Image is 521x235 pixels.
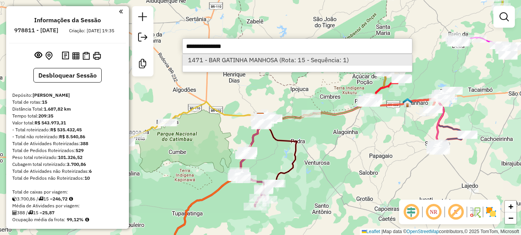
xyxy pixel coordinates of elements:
[505,212,516,224] a: Zoom out
[60,50,71,62] button: Logs desbloquear sessão
[496,9,512,25] a: Exibir filtros
[89,168,92,174] strong: 6
[44,50,54,62] button: Centralizar mapa no depósito ou ponto de apoio
[485,206,497,218] img: Exibir/Ocultar setores
[402,98,412,108] img: PA - Sanharó
[42,99,47,105] strong: 15
[12,168,123,175] div: Total de Atividades não Roteirizadas:
[71,50,81,61] button: Visualizar relatório de Roteirização
[12,147,123,154] div: Total de Pedidos Roteirizados:
[53,196,68,202] strong: 246,72
[67,161,86,167] strong: 3.700,86
[38,197,43,201] i: Total de rotas
[33,50,44,62] button: Exibir sessão original
[14,27,58,34] h6: 978811 - [DATE]
[50,127,82,132] strong: R$ 535.432,45
[135,9,150,26] a: Nova sessão e pesquisa
[469,206,481,218] img: Fluxo de ruas
[135,56,150,73] a: Criar modelo
[80,141,88,146] strong: 388
[12,161,123,168] div: Cubagem total roteirizado:
[402,203,420,221] span: Ocultar deslocamento
[362,229,380,234] a: Leaflet
[12,106,123,113] div: Distância Total:
[407,229,439,234] a: OpenStreetMap
[12,189,123,195] div: Total de caixas por viagem:
[42,210,54,215] strong: 25,87
[442,87,461,94] div: Atividade não roteirizada - MERCEARIA DO MATEUS
[453,36,463,46] img: PA - Brejo da Madre de Deus
[381,229,383,234] span: |
[12,126,123,133] div: - Total roteirizado:
[505,201,516,212] a: Zoom in
[81,50,91,61] button: Visualizar Romaneio
[135,30,150,47] a: Exportar sessão
[12,99,123,106] div: Total de rotas:
[12,209,123,216] div: 388 / 15 =
[84,175,90,181] strong: 10
[69,197,73,201] i: Meta Caixas/viagem: 1,00 Diferença: 245,72
[33,68,102,83] button: Desbloquear Sessão
[33,92,70,98] strong: [PERSON_NAME]
[58,154,82,160] strong: 101.326,52
[424,203,443,221] span: Ocultar NR
[508,202,513,211] span: +
[12,113,123,119] div: Tempo total:
[28,210,33,215] i: Total de rotas
[12,133,123,140] div: - Total não roteirizado:
[12,197,17,201] i: Cubagem total roteirizado
[34,17,101,24] h4: Informações da Sessão
[66,27,117,34] div: Criação: [DATE] 19:35
[59,134,85,139] strong: R$ 8.540,86
[12,195,123,202] div: 3.700,86 / 15 =
[360,228,521,235] div: Map data © contributors,© 2025 TomTom, Microsoft
[12,154,123,161] div: Peso total roteirizado:
[91,50,102,61] button: Imprimir Rotas
[12,175,123,182] div: Total de Pedidos não Roteirizados:
[12,119,123,126] div: Valor total:
[183,54,412,66] li: [object Object]
[263,114,282,122] div: Atividade não roteirizada - COMERCIAL LIMA
[12,210,17,215] i: Total de Atividades
[119,7,123,16] a: Clique aqui para minimizar o painel
[12,140,123,147] div: Total de Atividades Roteirizadas:
[35,120,66,126] strong: R$ 543.973,31
[183,54,412,66] ul: Option List
[67,217,84,222] strong: 99,12%
[85,217,89,222] em: Média calculada utilizando a maior ocupação (%Peso ou %Cubagem) de cada rota da sessão. Rotas cro...
[256,113,265,122] img: Jodibe Arcoverde
[447,203,465,221] span: Exibir rótulo
[12,217,65,222] span: Ocupação média da frota:
[508,213,513,223] span: −
[38,113,53,119] strong: 209:35
[76,147,84,153] strong: 529
[12,92,123,99] div: Depósito:
[444,87,463,94] div: Atividade não roteirizada - PANIFICADORA N FINO
[12,202,123,209] div: Média de Atividades por viagem:
[44,106,71,112] strong: 1.687,82 km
